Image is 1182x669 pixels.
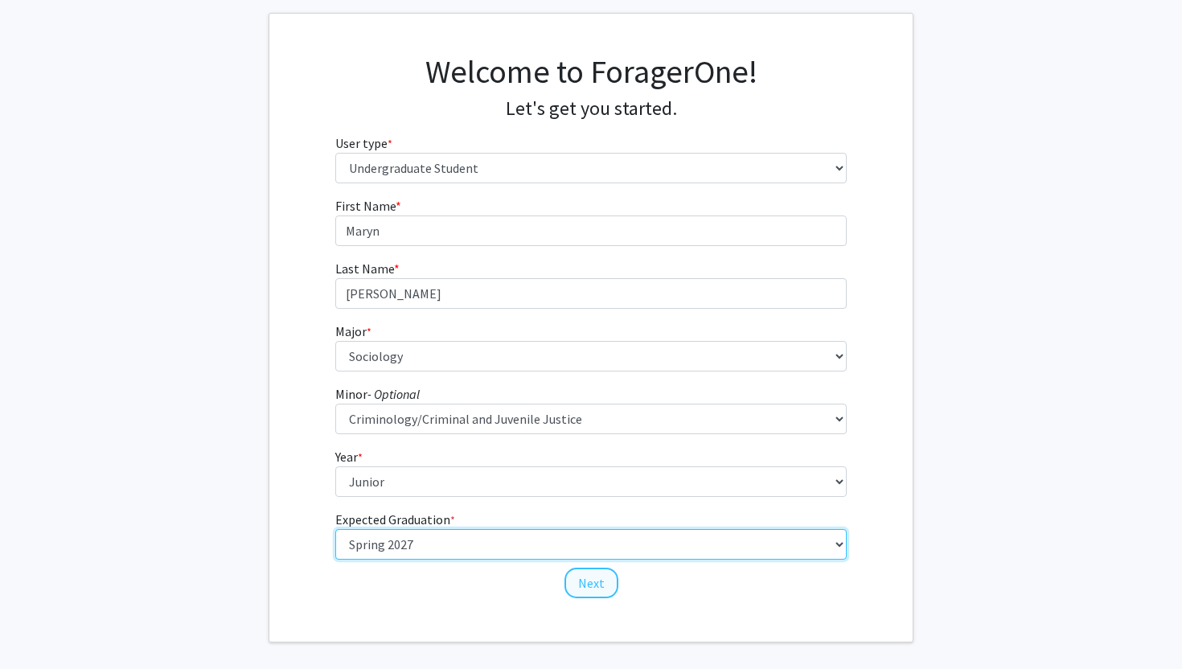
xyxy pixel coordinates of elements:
[335,322,371,341] label: Major
[12,597,68,657] iframe: Chat
[335,97,848,121] h4: Let's get you started.
[335,447,363,466] label: Year
[335,261,394,277] span: Last Name
[335,133,392,153] label: User type
[335,198,396,214] span: First Name
[335,384,420,404] label: Minor
[335,52,848,91] h1: Welcome to ForagerOne!
[335,510,455,529] label: Expected Graduation
[367,386,420,402] i: - Optional
[564,568,618,598] button: Next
